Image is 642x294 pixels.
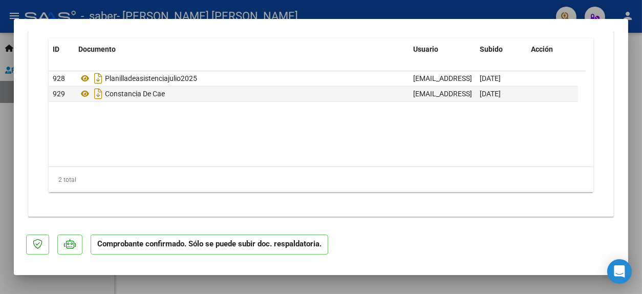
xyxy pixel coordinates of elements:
[53,45,59,53] span: ID
[91,235,328,255] p: Comprobante confirmado. Sólo se puede subir doc. respaldatoria.
[53,90,65,98] span: 929
[480,90,501,98] span: [DATE]
[78,90,165,98] span: Constancia De Cae
[476,38,527,60] datatable-header-cell: Subido
[92,70,105,87] i: Descargar documento
[413,90,587,98] span: [EMAIL_ADDRESS][DOMAIN_NAME] - [PERSON_NAME]
[49,38,74,60] datatable-header-cell: ID
[480,45,503,53] span: Subido
[29,6,613,216] div: DOCUMENTACIÓN RESPALDATORIA
[527,38,578,60] datatable-header-cell: Acción
[78,45,116,53] span: Documento
[607,259,632,284] div: Open Intercom Messenger
[92,86,105,102] i: Descargar documento
[53,74,65,82] span: 928
[531,45,553,53] span: Acción
[409,38,476,60] datatable-header-cell: Usuario
[49,167,593,193] div: 2 total
[78,74,197,82] span: Planilladeasistenciajulio2025
[413,74,587,82] span: [EMAIL_ADDRESS][DOMAIN_NAME] - [PERSON_NAME]
[413,45,438,53] span: Usuario
[480,74,501,82] span: [DATE]
[74,38,409,60] datatable-header-cell: Documento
